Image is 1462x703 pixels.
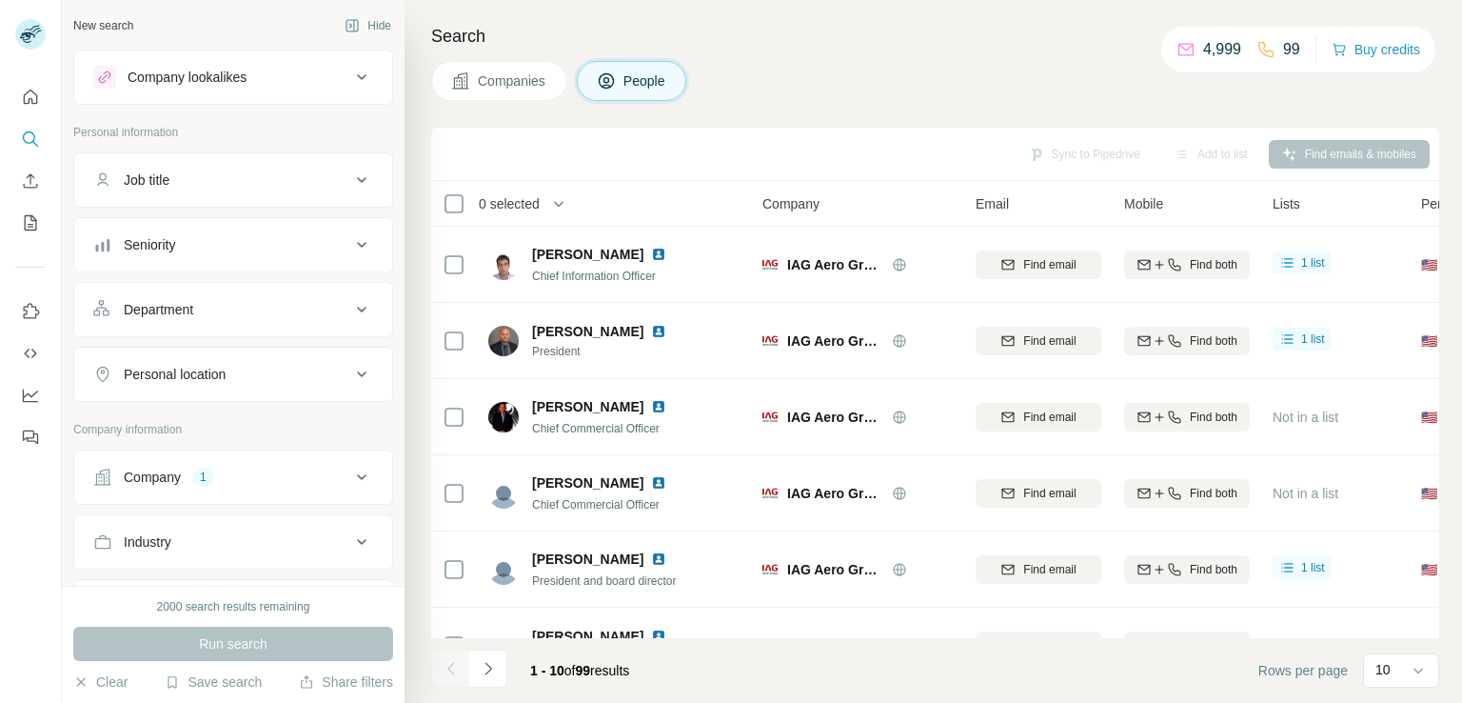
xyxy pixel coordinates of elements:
img: LinkedIn logo [651,475,666,491]
div: Industry [124,532,171,552]
div: 2000 search results remaining [157,598,310,615]
img: LinkedIn logo [651,552,666,567]
button: Find both [1124,327,1250,355]
span: IAG Aero Group [787,408,882,427]
span: President and board director [532,574,676,588]
div: Personal location [124,365,226,384]
span: People [623,71,667,90]
p: 99 [1283,38,1300,61]
span: Not in a list [1273,486,1338,501]
div: Department [124,300,193,319]
span: of [564,663,576,678]
button: Save search [165,673,262,692]
span: [PERSON_NAME] [532,322,643,341]
span: Find email [1023,561,1076,578]
div: Company [124,468,181,487]
div: Job title [124,171,169,190]
div: 1 [192,469,214,486]
span: 🇺🇸 [1421,331,1437,351]
button: Share filters [299,673,393,692]
button: Industry [74,519,392,565]
button: My lists [15,206,46,240]
p: Company information [73,421,393,438]
p: 10 [1375,660,1391,679]
img: Logo of IAG Aero Group [762,410,778,425]
span: 🇺🇸 [1421,560,1437,579]
button: Find both [1124,479,1250,508]
h4: Search [431,23,1439,50]
span: Rows per page [1258,661,1348,680]
button: Find both [1124,632,1250,660]
span: [PERSON_NAME] [532,247,643,262]
span: 0 selected [479,194,540,213]
span: Find email [1023,332,1076,350]
span: [PERSON_NAME] [532,397,643,416]
span: Find both [1190,332,1237,350]
span: Find email [1023,637,1076,654]
button: Hide [331,11,405,40]
button: Job title [74,157,392,203]
button: Find both [1124,251,1250,279]
button: Personal location [74,351,392,397]
p: Personal information [73,124,393,141]
span: Not in a list [1273,638,1338,653]
button: Company1 [74,454,392,500]
span: IAG Aero Group [787,331,882,351]
img: Avatar [488,478,519,509]
button: Buy credits [1332,36,1420,63]
img: Avatar [488,554,519,585]
span: Chief Commercial Officer [532,422,660,435]
span: [PERSON_NAME] [532,473,643,492]
img: Logo of IAG Aero Group [762,333,778,349]
span: [PERSON_NAME] [532,550,643,569]
button: Feedback [15,420,46,454]
span: 🇺🇸 [1421,408,1437,427]
img: Logo of IAG Aero Group [762,562,778,577]
div: Company lookalikes [128,68,247,87]
button: Find email [976,251,1101,279]
img: Avatar [488,250,519,280]
span: IAG Aero Group [787,636,882,655]
span: Not in a list [1273,410,1338,425]
span: 1 list [1301,331,1325,348]
button: Find email [976,327,1101,355]
span: Find both [1190,256,1237,273]
img: Avatar [488,326,519,356]
span: Find both [1190,637,1237,654]
span: 🇺🇸 [1421,636,1437,655]
span: results [530,663,629,678]
button: HQ location [74,584,392,630]
button: Find email [976,555,1101,584]
span: 1 list [1301,254,1325,271]
img: LinkedIn logo [651,247,666,262]
span: 1 - 10 [530,663,564,678]
img: Logo of IAG Aero Group [762,638,778,653]
img: Avatar [488,631,519,661]
span: Find both [1190,409,1237,426]
button: Enrich CSV [15,164,46,198]
img: LinkedIn logo [651,399,666,414]
span: Find email [1023,409,1076,426]
span: Find both [1190,485,1237,502]
span: IAG Aero Group [787,255,882,274]
button: Find email [976,479,1101,508]
span: IAG Aero Group [787,484,882,503]
img: Avatar [488,402,519,432]
button: Find both [1124,555,1250,584]
span: [PERSON_NAME] [532,627,643,646]
span: 🇺🇸 [1421,484,1437,503]
button: Clear [73,673,128,692]
span: 🇺🇸 [1421,255,1437,274]
button: Department [74,287,392,332]
span: Mobile [1124,194,1163,213]
span: President [532,343,689,360]
span: Companies [478,71,547,90]
span: IAG Aero Group [787,560,882,579]
img: Logo of IAG Aero Group [762,257,778,272]
button: Use Surfe API [15,336,46,371]
span: Chief Commercial Officer [532,498,660,512]
span: Find email [1023,256,1076,273]
div: New search [73,17,133,34]
button: Navigate to next page [469,650,507,688]
button: Find both [1124,403,1250,432]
